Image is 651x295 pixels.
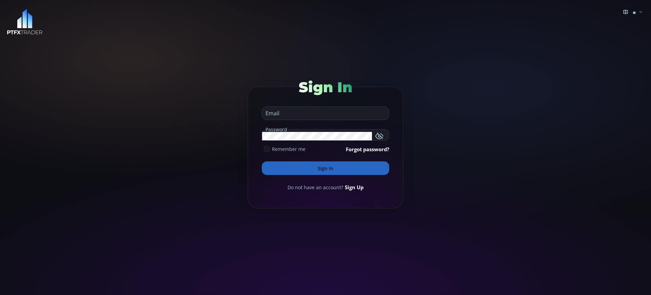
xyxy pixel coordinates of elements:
[272,145,305,153] span: Remember me
[299,78,352,96] span: Sign In
[345,183,363,191] a: Sign Up
[7,9,43,35] img: LOGO
[346,145,389,153] a: Forgot password?
[262,183,389,191] div: Do not have an account?
[262,161,389,175] button: Sign In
